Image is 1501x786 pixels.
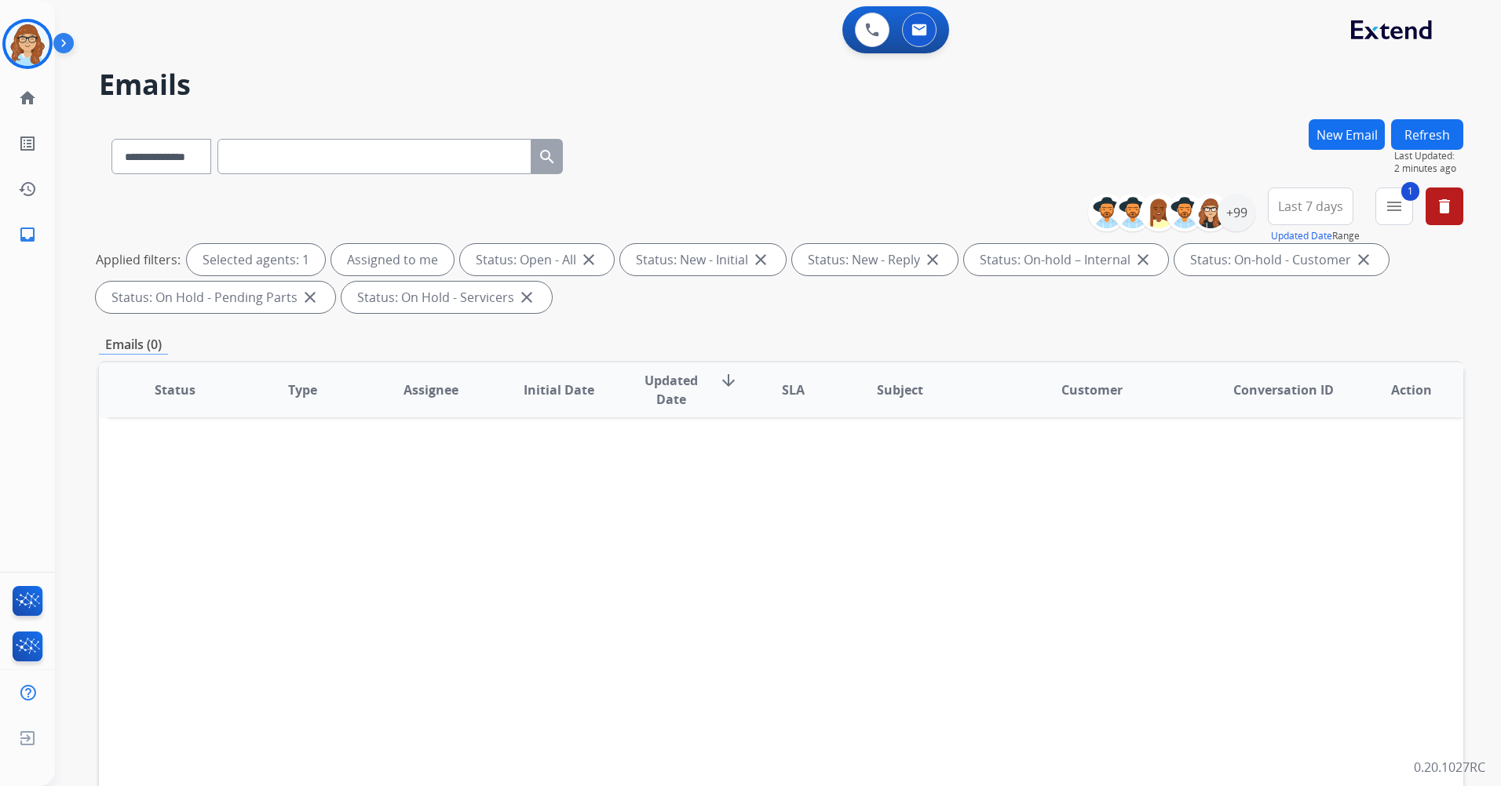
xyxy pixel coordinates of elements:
button: Last 7 days [1268,187,1353,225]
mat-icon: history [18,180,37,198]
mat-icon: arrow_downward [719,371,738,390]
span: Type [288,380,317,399]
div: Status: On-hold - Customer [1174,244,1389,275]
span: Last 7 days [1278,203,1343,209]
th: Action [1335,362,1463,417]
mat-icon: search [538,147,557,166]
img: avatar [5,22,49,66]
div: Status: On Hold - Pending Parts [96,282,335,313]
span: Subject [877,380,923,399]
span: Status [155,380,195,399]
mat-icon: close [923,250,942,269]
mat-icon: close [751,250,770,269]
div: Status: New - Initial [620,244,786,275]
button: Refresh [1391,119,1463,150]
div: Status: New - Reply [792,244,958,275]
mat-icon: close [579,250,598,269]
mat-icon: inbox [18,225,37,244]
mat-icon: list_alt [18,134,37,153]
div: Assigned to me [331,244,454,275]
button: New Email [1309,119,1385,150]
span: Last Updated: [1394,150,1463,162]
mat-icon: close [517,288,536,307]
div: Status: Open - All [460,244,614,275]
span: 2 minutes ago [1394,162,1463,175]
mat-icon: menu [1385,197,1404,216]
mat-icon: close [1134,250,1152,269]
h2: Emails [99,69,1463,100]
mat-icon: delete [1435,197,1454,216]
p: Applied filters: [96,250,181,269]
p: Emails (0) [99,335,168,355]
span: Conversation ID [1233,380,1334,399]
p: 0.20.1027RC [1414,758,1485,777]
span: Customer [1061,380,1123,399]
mat-icon: close [1354,250,1373,269]
div: +99 [1218,194,1255,231]
span: Updated Date [636,371,707,409]
span: Range [1271,229,1360,242]
mat-icon: home [18,89,37,107]
div: Status: On-hold – Internal [964,244,1168,275]
span: Assignee [404,380,458,399]
button: 1 [1375,187,1413,225]
span: 1 [1401,182,1419,201]
span: Initial Date [524,380,594,399]
mat-icon: close [301,288,320,307]
div: Selected agents: 1 [187,244,325,275]
span: SLA [782,380,805,399]
div: Status: On Hold - Servicers [341,282,552,313]
button: Updated Date [1271,230,1332,242]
